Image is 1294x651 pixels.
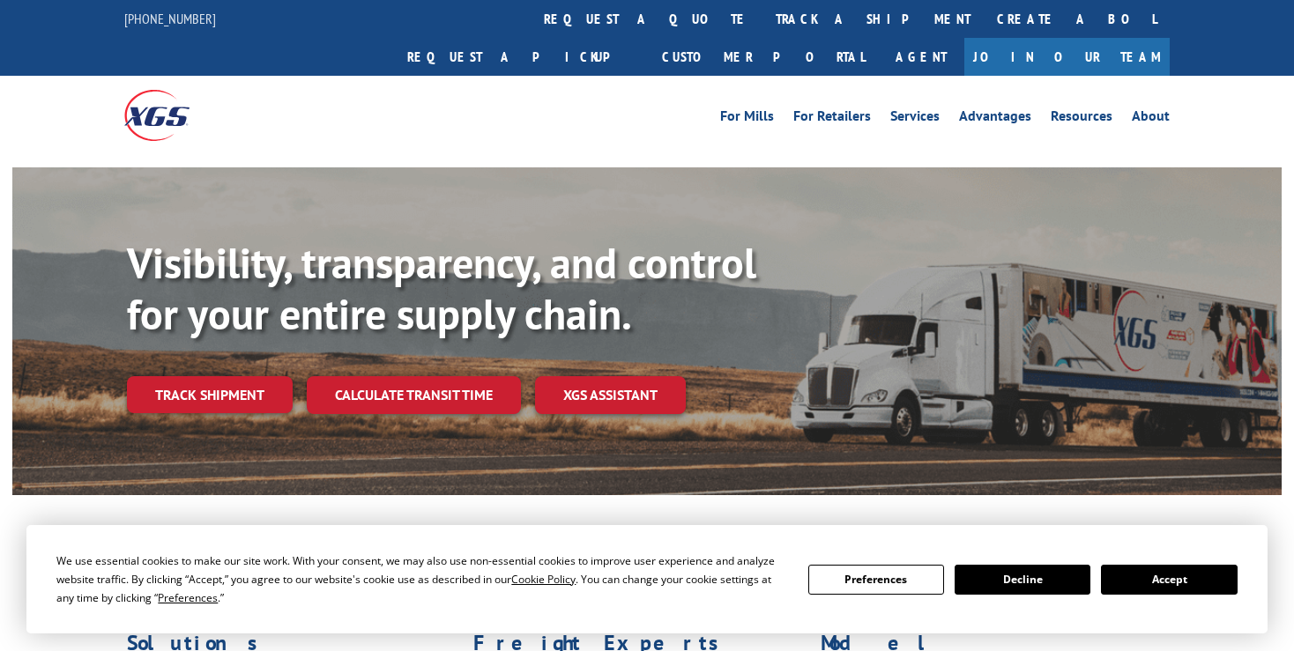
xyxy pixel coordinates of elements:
[124,10,216,27] a: [PHONE_NUMBER]
[535,376,686,414] a: XGS ASSISTANT
[793,109,871,129] a: For Retailers
[878,38,964,76] a: Agent
[964,38,1170,76] a: Join Our Team
[307,376,521,414] a: Calculate transit time
[394,38,649,76] a: Request a pickup
[649,38,878,76] a: Customer Portal
[890,109,940,129] a: Services
[1101,565,1237,595] button: Accept
[56,551,786,607] div: We use essential cookies to make our site work. With your consent, we may also use non-essential ...
[127,376,293,413] a: Track shipment
[1132,109,1170,129] a: About
[808,565,944,595] button: Preferences
[720,109,774,129] a: For Mills
[26,525,1268,633] div: Cookie Consent Prompt
[511,572,576,587] span: Cookie Policy
[158,590,218,605] span: Preferences
[127,235,756,341] b: Visibility, transparency, and control for your entire supply chain.
[955,565,1090,595] button: Decline
[1051,109,1112,129] a: Resources
[959,109,1031,129] a: Advantages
